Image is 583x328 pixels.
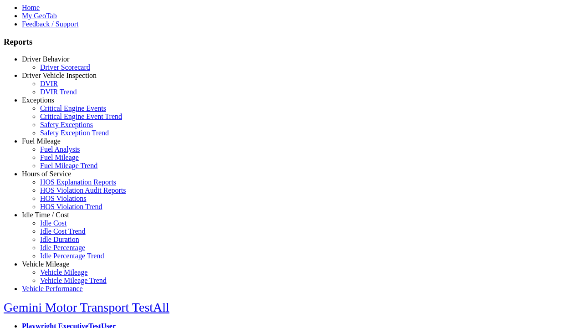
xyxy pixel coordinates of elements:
a: Fuel Mileage [40,154,79,161]
a: HOS Violations [40,195,86,202]
a: Idle Time / Cost [22,211,69,219]
a: Vehicle Mileage [40,268,87,276]
a: Idle Cost Trend [40,227,86,235]
a: HOS Explanation Reports [40,178,116,186]
a: Driver Vehicle Inspection [22,72,97,79]
a: Critical Engine Events [40,104,106,112]
a: Driver Behavior [22,55,69,63]
a: Fuel Mileage Trend [40,162,97,169]
a: Gemini Motor Transport TestAll [4,300,169,314]
a: Vehicle Mileage Trend [40,277,107,284]
a: DVIR [40,80,58,87]
a: Safety Exceptions [40,121,93,128]
h3: Reports [4,37,579,47]
a: Vehicle Performance [22,285,83,292]
a: Home [22,4,40,11]
a: Idle Percentage Trend [40,252,104,260]
a: Feedback / Support [22,20,78,28]
a: Vehicle Mileage [22,260,69,268]
a: Idle Percentage [40,244,85,251]
a: Fuel Mileage [22,137,61,145]
a: Idle Duration [40,236,79,243]
a: HOS Violation Trend [40,203,102,210]
a: Hours of Service [22,170,71,178]
a: Fuel Analysis [40,145,80,153]
a: Safety Exception Trend [40,129,109,137]
a: Critical Engine Event Trend [40,113,122,120]
a: HOS Violation Audit Reports [40,186,126,194]
a: DVIR Trend [40,88,77,96]
a: Driver Scorecard [40,63,90,71]
a: Exceptions [22,96,54,104]
a: My GeoTab [22,12,57,20]
a: Idle Cost [40,219,66,227]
